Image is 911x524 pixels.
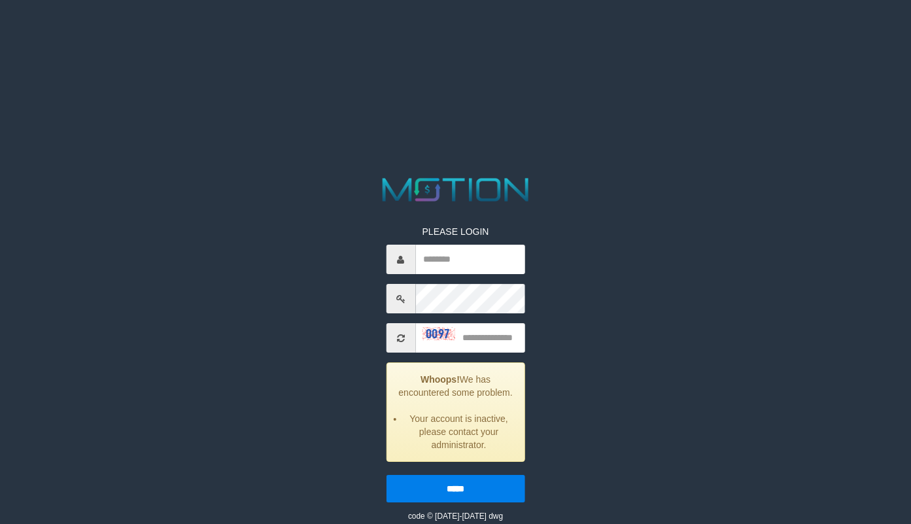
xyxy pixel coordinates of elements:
div: We has encountered some problem. [386,362,524,462]
img: captcha [422,327,455,340]
small: code © [DATE]-[DATE] dwg [408,512,503,521]
strong: Whoops! [421,374,460,385]
li: Your account is inactive, please contact your administrator. [403,412,514,451]
p: PLEASE LOGIN [386,225,524,238]
img: MOTION_logo.png [376,174,536,205]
